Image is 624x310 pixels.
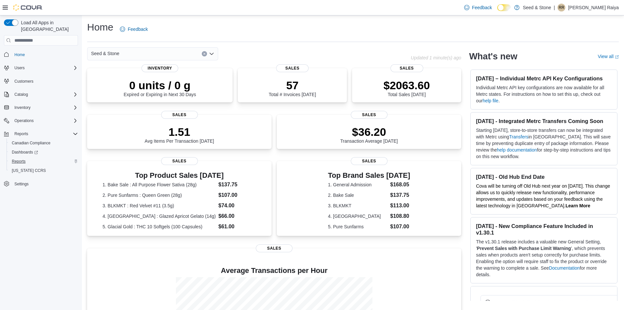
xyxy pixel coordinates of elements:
[476,174,612,180] h3: [DATE] - Old Hub End Date
[566,203,590,208] a: Learn More
[92,267,456,275] h4: Average Transactions per Hour
[12,117,36,125] button: Operations
[276,64,309,72] span: Sales
[14,65,25,71] span: Users
[472,4,492,11] span: Feedback
[328,202,388,209] dt: 3. BLKMKT
[12,104,33,112] button: Inventory
[269,79,316,97] div: Total # Invoices [DATE]
[482,98,498,103] a: help file
[9,148,41,156] a: Dashboards
[390,212,410,220] dd: $108.80
[9,139,78,147] span: Canadian Compliance
[145,125,214,138] p: 1.51
[12,150,38,155] span: Dashboards
[1,90,81,99] button: Catalog
[509,134,528,139] a: Transfers
[103,213,216,219] dt: 4. [GEOGRAPHIC_DATA] : Glazed Apricot Gelato (14g)
[12,64,27,72] button: Users
[390,64,423,72] span: Sales
[7,138,81,148] button: Canadian Compliance
[9,139,53,147] a: Canadian Compliance
[103,192,216,198] dt: 2. Pure Sunfarms : Queen Green (28g)
[476,183,610,208] span: Cova will be turning off Old Hub next year on [DATE]. This change allows us to quickly release ne...
[218,212,256,220] dd: $66.00
[390,191,410,199] dd: $137.75
[128,26,148,32] span: Feedback
[14,92,28,97] span: Catalog
[549,265,580,271] a: Documentation
[390,181,410,189] dd: $168.05
[476,118,612,124] h3: [DATE] - Integrated Metrc Transfers Coming Soon
[390,223,410,231] dd: $107.00
[476,223,612,236] h3: [DATE] - New Compliance Feature Included in v1.30.1
[328,223,388,230] dt: 5. Pure Sunfarms
[161,157,198,165] span: Sales
[4,47,78,206] nav: Complex example
[7,157,81,166] button: Reports
[124,79,196,97] div: Expired or Expiring in Next 30 Days
[568,4,619,11] p: [PERSON_NAME] Raiya
[218,202,256,210] dd: $74.00
[145,125,214,144] div: Avg Items Per Transaction [DATE]
[497,4,511,11] input: Dark Mode
[12,180,31,188] a: Settings
[9,157,78,165] span: Reports
[1,103,81,112] button: Inventory
[142,64,178,72] span: Inventory
[12,130,78,138] span: Reports
[103,202,216,209] dt: 3. BLKMKT : Red Velvet #11 (3.5g)
[328,181,388,188] dt: 1. General Admission
[12,159,26,164] span: Reports
[12,168,46,173] span: [US_STATE] CCRS
[411,55,461,60] p: Updated 1 minute(s) ago
[476,238,612,278] p: The v1.30.1 release includes a valuable new General Setting, ' ', which prevents sales when produ...
[340,125,398,144] div: Transaction Average [DATE]
[1,76,81,86] button: Customers
[14,79,33,84] span: Customers
[1,63,81,72] button: Users
[7,166,81,175] button: [US_STATE] CCRS
[598,54,619,59] a: View allExternal link
[12,104,78,112] span: Inventory
[476,127,612,160] p: Starting [DATE], store-to-store transfers can now be integrated with Metrc using in [GEOGRAPHIC_D...
[218,181,256,189] dd: $137.75
[615,55,619,59] svg: External link
[14,105,30,110] span: Inventory
[9,148,78,156] span: Dashboards
[558,4,565,11] div: Rashpinder Raiya
[12,77,36,85] a: Customers
[390,202,410,210] dd: $113.00
[1,50,81,59] button: Home
[351,157,388,165] span: Sales
[14,131,28,136] span: Reports
[476,75,612,82] h3: [DATE] – Individual Metrc API Key Configurations
[523,4,551,11] p: Seed & Stone
[12,64,78,72] span: Users
[328,172,410,179] h3: Top Brand Sales [DATE]
[476,84,612,104] p: Individual Metrc API key configurations are now available for all Metrc states. For instructions ...
[9,167,48,175] a: [US_STATE] CCRS
[1,179,81,189] button: Settings
[202,51,207,56] button: Clear input
[477,246,571,251] strong: Prevent Sales with Purchase Limit Warning
[340,125,398,138] p: $36.20
[12,140,50,146] span: Canadian Compliance
[497,147,537,153] a: help documentation
[124,79,196,92] p: 0 units / 0 g
[13,4,43,11] img: Cova
[14,118,34,123] span: Operations
[554,4,555,11] p: |
[12,91,78,98] span: Catalog
[218,223,256,231] dd: $61.00
[103,172,256,179] h3: Top Product Sales [DATE]
[87,21,113,34] h1: Home
[18,19,78,32] span: Load All Apps in [GEOGRAPHIC_DATA]
[117,23,150,36] a: Feedback
[12,91,30,98] button: Catalog
[269,79,316,92] p: 57
[328,192,388,198] dt: 2. Bake Sale
[218,191,256,199] dd: $107.00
